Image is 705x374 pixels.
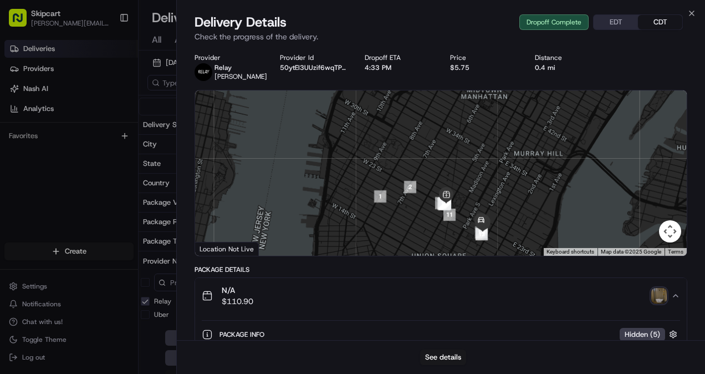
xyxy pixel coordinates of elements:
[659,220,681,242] button: Map camera controls
[195,242,259,256] div: Location Not Live
[400,176,421,198] div: 2
[280,63,348,72] button: 50ytEI3UUzif6wqTP81fUUh4
[214,72,267,81] span: [PERSON_NAME]
[450,63,518,72] div: $5.75
[420,350,466,365] button: See details
[280,53,348,62] div: Provider Id
[433,193,454,214] div: 5
[219,330,267,339] span: Package Info
[651,288,667,304] img: photo_proof_of_delivery image
[365,63,432,72] div: 4:33 PM
[195,13,287,31] span: Delivery Details
[594,15,638,29] button: EDT
[370,186,391,207] div: 1
[668,249,683,255] a: Terms (opens in new tab)
[222,296,253,307] span: $110.90
[431,193,452,214] div: 3
[450,53,518,62] div: Price
[638,15,682,29] button: CDT
[535,53,602,62] div: Distance
[198,241,234,256] img: Google
[195,278,687,314] button: N/A$110.90photo_proof_of_delivery image
[535,63,602,72] div: 0.4 mi
[222,285,253,296] span: N/A
[625,330,660,340] span: Hidden ( 5 )
[439,204,460,225] div: 11
[198,241,234,256] a: Open this area in Google Maps (opens a new window)
[195,31,687,42] p: Check the progress of the delivery.
[546,248,594,256] button: Keyboard shortcuts
[620,327,680,341] button: Hidden (5)
[601,249,661,255] span: Map data ©2025 Google
[365,53,432,62] div: Dropoff ETA
[214,63,232,72] span: Relay
[195,265,687,274] div: Package Details
[195,53,262,62] div: Provider
[195,63,212,81] img: relay_logo_black.png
